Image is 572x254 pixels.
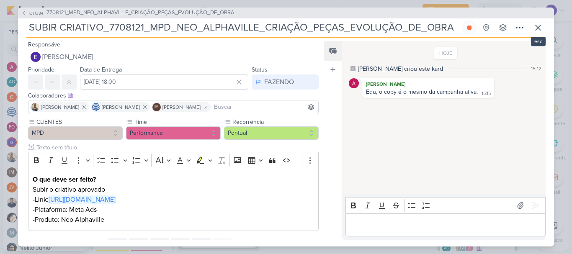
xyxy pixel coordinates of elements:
[33,215,314,225] p: -Produto: Neo Alphaville
[26,20,460,35] input: Kard Sem Título
[33,195,314,205] p: -Link:
[80,66,122,73] label: Data de Entrega
[28,126,123,140] button: MPD
[358,64,443,73] div: [PERSON_NAME] criou este kard
[42,52,93,62] span: [PERSON_NAME]
[49,195,116,204] a: [URL][DOMAIN_NAME]
[345,213,546,236] div: Editor editing area: main
[482,90,491,97] div: 15:15
[28,66,54,73] label: Prioridade
[92,103,100,111] img: Caroline Traven De Andrade
[155,105,159,109] p: IM
[35,143,319,152] input: Texto sem título
[28,49,319,64] button: [PERSON_NAME]
[345,197,546,213] div: Editor toolbar
[31,52,41,62] img: Eduardo Quaresma
[232,118,319,126] label: Recorrência
[364,80,492,88] div: [PERSON_NAME]
[28,91,319,100] div: Colaboradores
[33,185,314,195] p: Subir o criativo aprovado
[349,78,359,88] img: Alessandra Gomes
[126,126,221,140] button: Performance
[264,77,294,87] div: FAZENDO
[28,168,319,231] div: Editor editing area: main
[466,24,473,31] div: Parar relógio
[33,205,314,215] p: -Plataforma: Meta Ads
[36,118,123,126] label: CLIENTES
[531,65,541,72] div: 15:12
[41,103,79,111] span: [PERSON_NAME]
[134,118,221,126] label: Time
[80,74,248,90] input: Select a date
[33,175,96,184] strong: O que deve ser feito?
[224,126,319,140] button: Pontual
[366,88,478,95] div: Edu, o copy é o mesmo da campanha ativa.
[252,66,268,73] label: Status
[31,103,39,111] img: Iara Santos
[28,41,62,48] label: Responsável
[162,103,201,111] span: [PERSON_NAME]
[28,152,319,168] div: Editor toolbar
[531,37,546,46] div: esc
[152,103,161,111] div: Isabella Machado Guimarães
[102,103,140,111] span: [PERSON_NAME]
[252,74,319,90] button: FAZENDO
[212,102,317,112] input: Buscar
